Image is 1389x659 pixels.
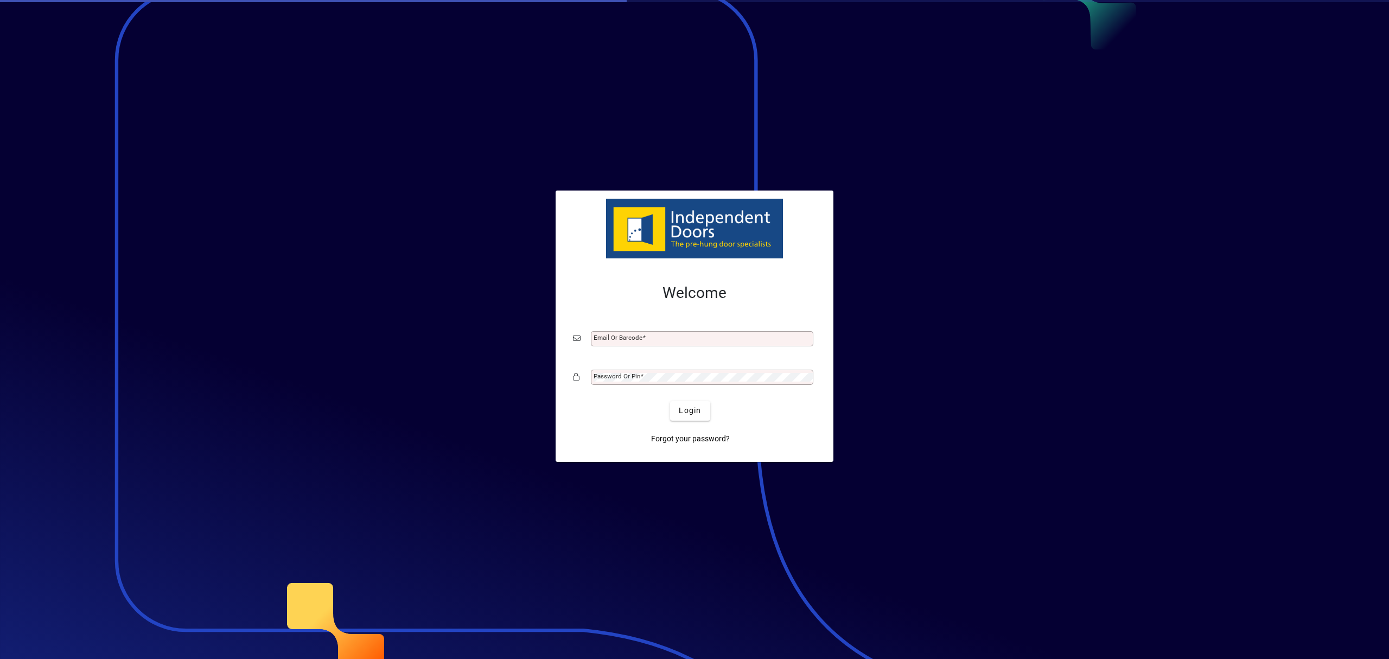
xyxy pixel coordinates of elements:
[594,334,642,341] mat-label: Email or Barcode
[651,433,730,445] span: Forgot your password?
[670,401,710,421] button: Login
[594,372,640,380] mat-label: Password or Pin
[647,429,734,449] a: Forgot your password?
[573,284,816,302] h2: Welcome
[679,405,701,416] span: Login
